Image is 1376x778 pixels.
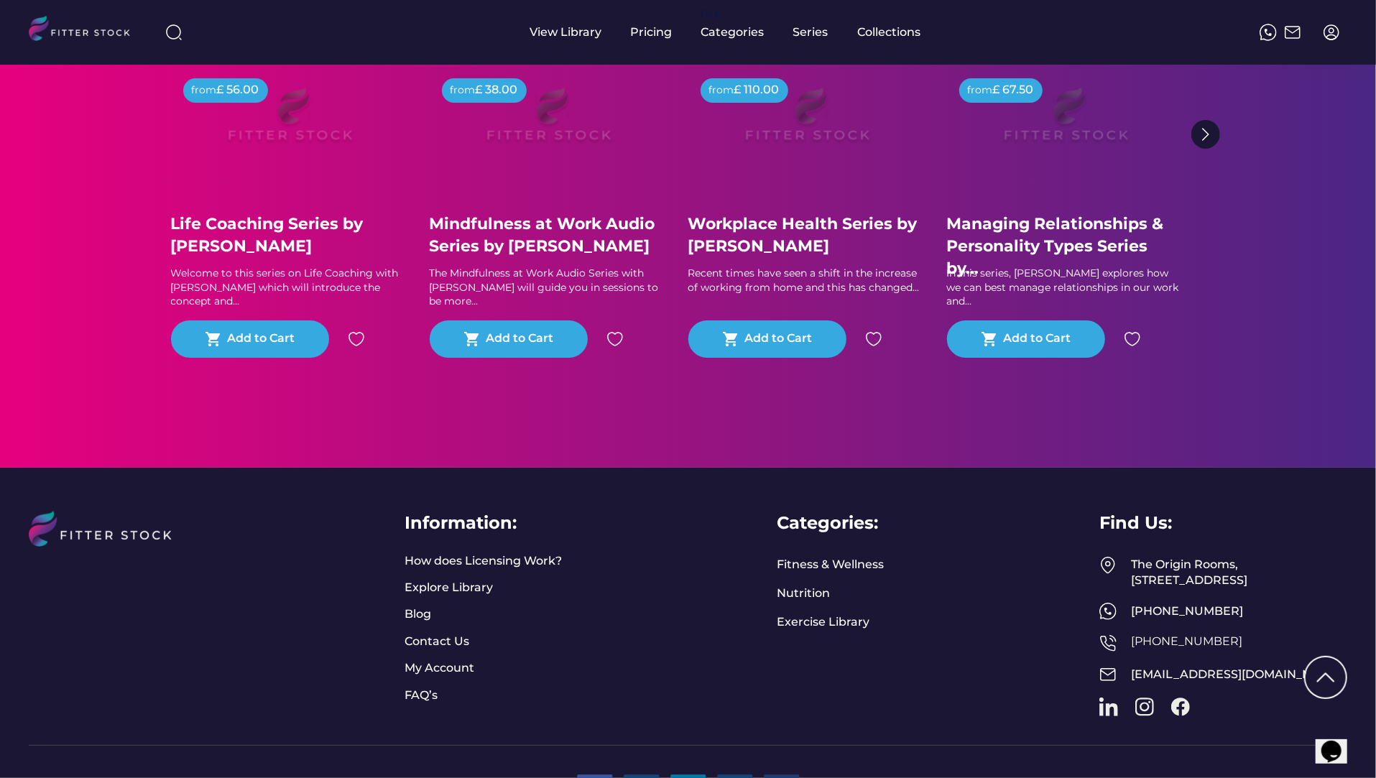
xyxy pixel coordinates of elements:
a: [PHONE_NUMBER] [1131,634,1242,648]
div: Pricing [631,24,673,40]
img: Frame%2079%20%281%29.svg [715,70,899,173]
div: Categories [701,24,765,40]
div: View Library [530,24,602,40]
img: meteor-icons_whatsapp%20%281%29.svg [1260,24,1277,41]
img: Frame%2051.svg [1284,24,1301,41]
img: heart.svg [606,330,624,348]
a: Exercise Library [777,614,869,630]
img: search-normal%203.svg [165,24,183,41]
div: Add to Cart [1003,330,1071,348]
div: The Origin Rooms, [STREET_ADDRESS] [1131,557,1347,589]
img: heart.svg [348,330,365,348]
a: How does Licensing Work? [405,553,562,569]
img: Frame%2051.svg [1099,666,1117,683]
img: Frame%2050.svg [1099,634,1117,652]
iframe: chat widget [1316,721,1362,764]
div: Series [793,24,829,40]
button: shopping_cart [205,330,222,348]
img: profile-circle.svg [1323,24,1340,41]
div: Add to Cart [744,330,812,348]
div: Collections [858,24,921,40]
div: Life Coaching Series by [PERSON_NAME] [171,213,408,258]
div: from [968,83,993,98]
img: Frame%2079%20%281%29.svg [974,70,1158,173]
div: The Mindfulness at Work Audio Series with [PERSON_NAME] will guide you in sessions to be more... [430,267,667,309]
a: Blog [405,606,440,622]
div: from [709,83,734,98]
a: Contact Us [405,634,469,649]
a: Fitness & Wellness [777,557,884,573]
div: In this series, [PERSON_NAME] explores how we can best manage relationships in our work and... [947,267,1184,309]
img: Frame%2079%20%281%29.svg [198,70,382,173]
a: Explore Library [405,580,493,596]
div: Add to Cart [227,330,295,348]
div: Find Us: [1099,511,1172,535]
img: heart.svg [1124,330,1141,348]
img: Frame%2079%20%281%29.svg [456,70,640,173]
div: fvck [701,7,720,22]
div: Recent times have seen a shift in the increase of working from home and this has changed... [688,267,925,295]
img: meteor-icons_whatsapp%20%281%29.svg [1099,603,1117,620]
img: Group%201000002322%20%281%29.svg [1191,120,1220,149]
div: from [451,83,476,98]
a: FAQ’s [405,687,440,703]
div: Managing Relationships & Personality Types Series by... [947,213,1184,279]
button: shopping_cart [981,330,998,348]
a: [EMAIL_ADDRESS][DOMAIN_NAME] [1131,667,1342,681]
div: Mindfulness at Work Audio Series by [PERSON_NAME] [430,213,667,258]
img: Group%201000002322%20%281%29.svg [1306,657,1346,698]
div: [PHONE_NUMBER] [1131,603,1347,619]
div: from [192,83,217,98]
img: LOGO%20%281%29.svg [29,511,189,582]
a: My Account [405,660,474,676]
div: Add to Cart [486,330,553,348]
button: shopping_cart [463,330,481,348]
img: LOGO.svg [29,16,142,45]
img: heart.svg [865,330,882,348]
div: Information: [405,511,517,535]
button: shopping_cart [722,330,739,348]
a: Nutrition [777,585,830,601]
div: Welcome to this series on Life Coaching with [PERSON_NAME] which will introduce the concept and... [171,267,408,309]
div: Workplace Health Series by [PERSON_NAME] [688,213,925,258]
img: Frame%2049.svg [1099,557,1117,574]
div: Categories: [777,511,878,535]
